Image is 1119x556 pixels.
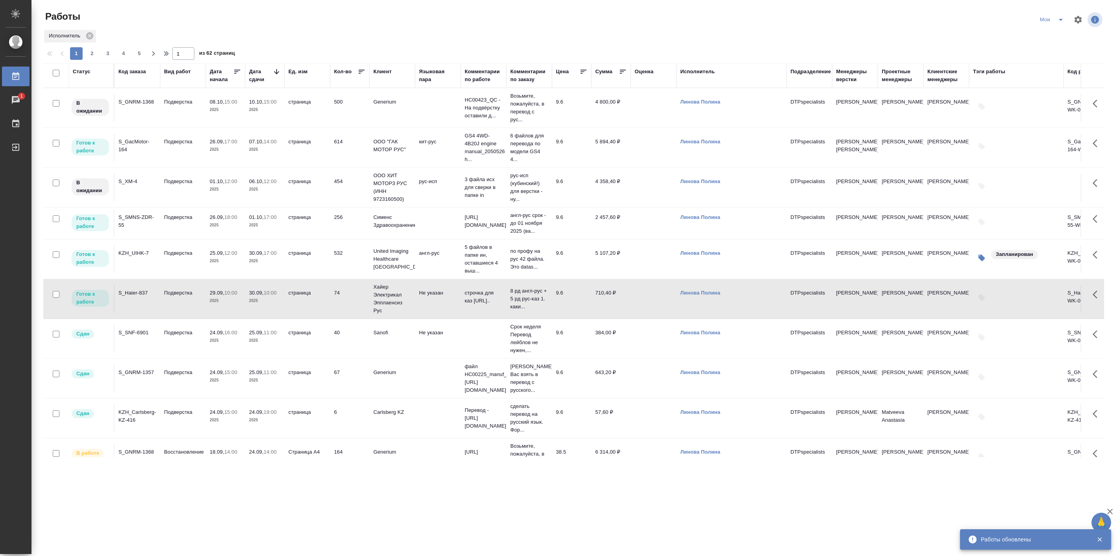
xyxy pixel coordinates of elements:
[373,448,411,456] p: Generium
[330,365,369,392] td: 67
[118,138,156,154] div: S_GacMotor-164
[210,449,224,455] p: 18.09,
[76,370,89,378] p: Сдан
[164,249,202,257] p: Подверстка
[249,185,281,193] p: 2025
[249,250,264,256] p: 30.09,
[210,221,241,229] p: 2025
[923,245,969,273] td: [PERSON_NAME]
[76,250,104,266] p: Готов к работе
[284,94,330,122] td: страница
[836,138,874,154] p: [PERSON_NAME], [PERSON_NAME]
[591,174,631,201] td: 4 358,40 ₽
[164,289,202,297] p: Подверстка
[210,409,224,415] p: 24.09,
[133,47,146,60] button: 5
[923,285,969,313] td: [PERSON_NAME]
[510,323,548,354] p: Срок неделя Перевод лейблов не нужен,...
[224,330,237,335] p: 16:00
[76,139,104,155] p: Готов к работе
[882,68,920,83] div: Проектные менеджеры
[465,132,502,163] p: GS4 4WD-4B20J engine manual_2050526 h...
[510,442,548,474] p: Возьмите, пожалуйста, в перевод с рус...
[465,68,502,83] div: Комментарии по работе
[552,94,591,122] td: 9.6
[284,365,330,392] td: страница
[373,408,411,416] p: Carlsberg KZ
[264,409,277,415] p: 19:00
[1064,285,1109,313] td: S_Haier-837-WK-014
[465,96,502,120] p: НС00423_QC - На подвёрстку оставили д...
[76,179,104,195] p: В ожидании
[199,48,235,60] span: из 62 страниц
[1064,134,1109,161] td: S_GacMotor-164-WK-026
[415,134,461,161] td: кит-рус
[1064,325,1109,352] td: S_SNF-6901-WK-014
[210,178,224,184] p: 01.10,
[164,138,202,146] p: Подверстка
[510,132,548,163] p: 6 файлов для перевода по модели GS4 4...
[284,325,330,352] td: страница
[210,456,241,464] p: 2025
[1088,285,1107,304] button: Здесь прячутся важные кнопки
[117,50,130,57] span: 4
[330,245,369,273] td: 532
[787,404,832,432] td: DTPspecialists
[373,369,411,376] p: Generium
[415,174,461,201] td: рус-исп
[787,94,832,122] td: DTPspecialists
[86,47,98,60] button: 2
[373,68,391,76] div: Клиент
[210,330,224,335] p: 24.09,
[210,376,241,384] p: 2025
[878,134,923,161] td: [PERSON_NAME]
[71,138,110,156] div: Исполнитель может приступить к работе
[330,285,369,313] td: 74
[284,209,330,237] td: страница
[249,409,264,415] p: 24.09,
[923,174,969,201] td: [PERSON_NAME]
[680,139,720,145] a: Линова Полина
[552,404,591,432] td: 9.6
[284,444,330,472] td: Страница А4
[1064,404,1109,432] td: KZH_Carlsberg-KZ-416-WK-003
[102,50,114,57] span: 3
[552,325,591,352] td: 9.6
[680,290,720,296] a: Линова Полина
[164,68,191,76] div: Вид работ
[996,250,1033,258] p: Запланирован
[415,245,461,273] td: англ-рус
[465,289,502,305] p: строчка для каз [URL]..
[249,330,264,335] p: 25.09,
[330,444,369,472] td: 164
[878,174,923,201] td: [PERSON_NAME]
[923,404,969,432] td: [PERSON_NAME]
[680,68,715,76] div: Исполнитель
[118,289,156,297] div: S_Haier-837
[249,221,281,229] p: 2025
[210,214,224,220] p: 26.09,
[787,365,832,392] td: DTPspecialists
[224,178,237,184] p: 12:00
[210,297,241,305] p: 2025
[981,536,1085,543] div: Работы обновлены
[878,365,923,392] td: [PERSON_NAME]
[680,409,720,415] a: Линова Полина
[224,290,237,296] p: 10:00
[2,90,30,110] a: 1
[510,363,548,394] p: [PERSON_NAME] Вас взять в перевод с русского...
[552,134,591,161] td: 9.6
[973,213,990,231] button: Добавить тэги
[1091,536,1108,543] button: Закрыть
[164,213,202,221] p: Подверстка
[510,247,548,271] p: по профу на рус 42 файла. Это datas...
[680,214,720,220] a: Линова Полина
[249,106,281,114] p: 2025
[973,178,990,195] button: Добавить тэги
[71,98,110,117] div: Исполнитель назначен, приступать к работе пока рано
[556,68,569,76] div: Цена
[118,249,156,257] div: KZH_UIHK-7
[117,47,130,60] button: 4
[1088,365,1107,384] button: Здесь прячутся важные кнопки
[284,174,330,201] td: страница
